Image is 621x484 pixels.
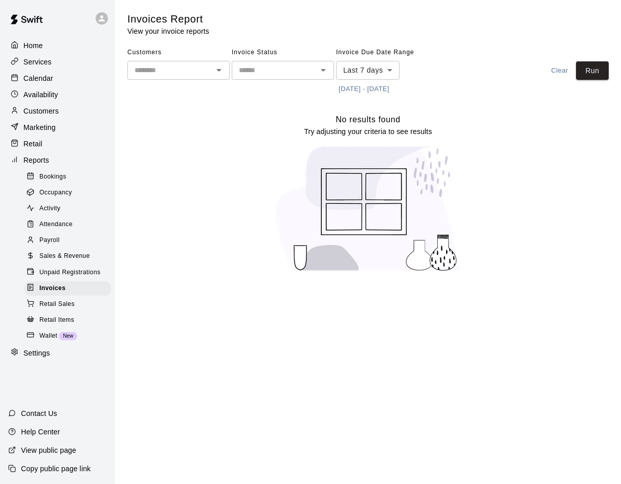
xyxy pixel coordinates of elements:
div: WalletNew [25,329,111,343]
div: Invoices [25,281,111,296]
p: Copy public page link [21,464,91,474]
p: View your invoice reports [127,26,209,36]
a: Activity [25,201,115,217]
span: Invoice Due Date Range [336,45,426,61]
span: Bookings [39,172,66,182]
a: Occupancy [25,185,115,201]
button: Clear [543,61,576,80]
span: Sales & Revenue [39,251,90,261]
div: Payroll [25,233,111,248]
span: Unpaid Registrations [39,268,100,278]
p: Try adjusting your criteria to see results [304,126,432,137]
a: Attendance [25,217,115,233]
div: Attendance [25,217,111,232]
a: Unpaid Registrations [25,265,115,280]
button: Open [212,63,226,77]
span: Customers [127,45,230,61]
a: Reports [8,152,107,168]
div: Occupancy [25,186,111,200]
p: Home [24,40,43,51]
a: Bookings [25,169,115,185]
span: Retail Items [39,315,74,325]
span: New [59,333,77,339]
a: Retail Items [25,312,115,328]
p: Reports [24,155,49,165]
span: Payroll [39,235,59,246]
a: Invoices [25,280,115,296]
p: Availability [24,90,58,100]
p: Calendar [24,73,53,83]
a: Payroll [25,233,115,249]
p: Customers [24,106,59,116]
div: Retail Items [25,313,111,327]
div: Retail Sales [25,297,111,312]
p: Marketing [24,122,56,133]
p: Services [24,57,52,67]
span: Wallet [39,331,57,341]
a: Services [8,54,107,70]
a: Availability [8,87,107,102]
button: Run [576,61,609,80]
a: Home [8,38,107,53]
button: [DATE] - [DATE] [336,81,392,97]
p: Contact Us [21,408,57,419]
h5: Invoices Report [127,12,209,26]
p: Settings [24,348,50,358]
div: Unpaid Registrations [25,266,111,280]
a: WalletNew [25,328,115,344]
p: View public page [21,445,76,455]
a: Marketing [8,120,107,135]
p: Help Center [21,427,60,437]
a: Calendar [8,71,107,86]
div: Last 7 days [336,61,400,80]
a: Settings [8,345,107,361]
span: Attendance [39,219,73,230]
button: Open [316,63,330,77]
span: Occupancy [39,188,72,198]
div: Bookings [25,170,111,184]
a: Retail Sales [25,296,115,312]
div: Activity [25,202,111,216]
a: Sales & Revenue [25,249,115,265]
div: Sales & Revenue [25,249,111,263]
span: Retail Sales [39,299,75,310]
span: Invoice Status [232,45,334,61]
a: Retail [8,136,107,151]
span: Activity [39,204,60,214]
a: Customers [8,103,107,119]
h6: No results found [336,113,401,126]
img: No results found [266,137,471,280]
span: Invoices [39,283,65,294]
p: Retail [24,139,42,149]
